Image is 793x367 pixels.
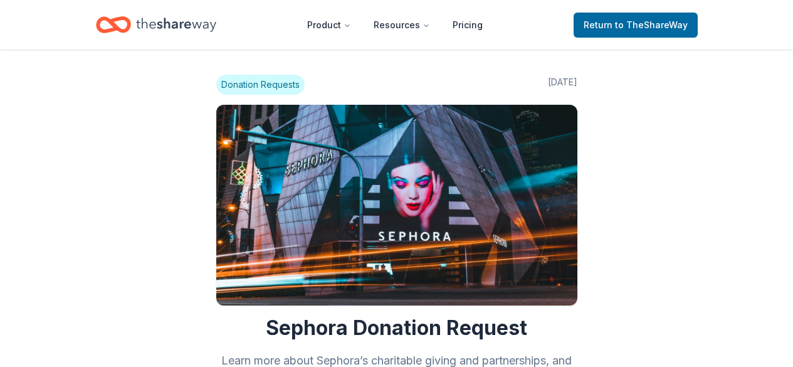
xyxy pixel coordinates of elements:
a: Pricing [443,13,493,38]
button: Product [297,13,361,38]
span: [DATE] [548,75,577,95]
a: Home [96,10,216,40]
nav: Main [297,10,493,40]
img: Image for Sephora Donation Request [216,105,577,306]
span: Donation Requests [216,75,305,95]
a: Returnto TheShareWay [574,13,698,38]
span: to TheShareWay [615,19,688,30]
h1: Sephora Donation Request [216,316,577,341]
button: Resources [364,13,440,38]
span: Return [584,18,688,33]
